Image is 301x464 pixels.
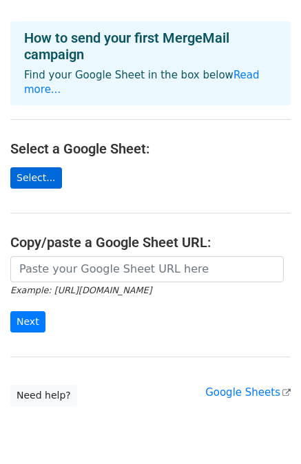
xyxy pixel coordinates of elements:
[10,385,77,406] a: Need help?
[24,68,277,97] p: Find your Google Sheet in the box below
[10,311,45,333] input: Next
[205,386,291,399] a: Google Sheets
[10,140,291,157] h4: Select a Google Sheet:
[232,398,301,464] iframe: Chat Widget
[10,285,152,295] small: Example: [URL][DOMAIN_NAME]
[10,256,284,282] input: Paste your Google Sheet URL here
[24,69,260,96] a: Read more...
[10,234,291,251] h4: Copy/paste a Google Sheet URL:
[24,30,277,63] h4: How to send your first MergeMail campaign
[10,167,62,189] a: Select...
